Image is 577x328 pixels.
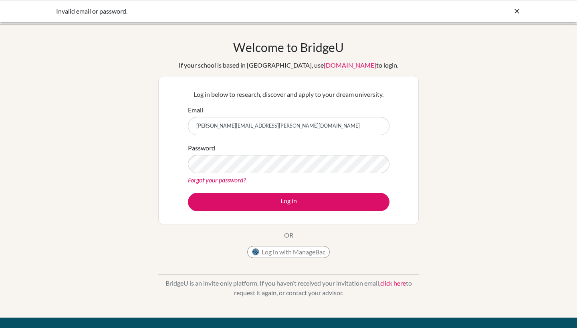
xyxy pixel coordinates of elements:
[188,143,215,153] label: Password
[284,230,293,240] p: OR
[233,40,344,54] h1: Welcome to BridgeU
[56,6,401,16] div: Invalid email or password.
[247,246,330,258] button: Log in with ManageBac
[179,60,398,70] div: If your school is based in [GEOGRAPHIC_DATA], use to login.
[324,61,376,69] a: [DOMAIN_NAME]
[188,193,389,211] button: Log in
[188,105,203,115] label: Email
[188,176,246,184] a: Forgot your password?
[188,90,389,99] p: Log in below to research, discover and apply to your dream university.
[380,279,406,287] a: click here
[158,278,419,298] p: BridgeU is an invite only platform. If you haven’t received your invitation email, to request it ...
